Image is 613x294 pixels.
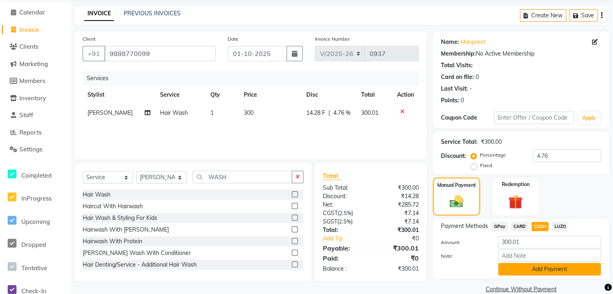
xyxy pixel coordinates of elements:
div: ₹0 [380,234,425,243]
label: Fixed [480,162,492,169]
input: Enter Offer / Coupon Code [494,112,574,124]
div: ₹14.28 [371,192,425,201]
div: Total Visits: [441,61,473,70]
a: Reports [2,128,69,137]
a: Inventory [2,94,69,103]
div: 0 [461,96,464,105]
div: Payable: [317,243,371,253]
th: Disc [301,86,356,104]
span: Reports [19,128,42,136]
div: Name: [441,38,459,46]
a: Add Tip [317,234,380,243]
div: Total: [317,226,371,234]
span: | [328,109,330,117]
span: GPay [491,222,508,231]
span: Calendar [19,8,45,16]
span: Upcoming [21,218,50,226]
span: Completed [21,172,52,179]
span: 300.01 [361,109,378,116]
th: Total [356,86,392,104]
div: Sub Total: [317,184,371,192]
div: Services [83,71,425,86]
span: Inventory [19,94,46,102]
input: Search by Name/Mobile/Email/Code [104,46,216,61]
div: Membership: [441,50,476,58]
a: Staff [2,111,69,120]
div: Hair Wash & Styling For Kids [83,214,157,222]
input: Add Note [498,249,601,262]
img: _gift.svg [504,193,527,211]
div: ( ) [317,209,371,217]
div: Service Total: [441,138,478,146]
th: Qty [206,86,239,104]
div: Hair Wash [83,190,110,199]
th: Service [155,86,206,104]
span: [PERSON_NAME] [87,109,133,116]
button: Create New [520,9,566,22]
a: Clients [2,42,69,52]
a: Invoice [2,25,69,35]
a: PREVIOUS INVOICES [124,10,181,17]
span: 2.5% [339,218,351,225]
th: Stylist [83,86,155,104]
div: ₹285.72 [371,201,425,209]
label: Manual Payment [437,182,476,189]
span: Dropped [21,241,46,248]
div: ₹300.00 [481,138,502,146]
span: Marketing [19,60,48,68]
div: ₹7.14 [371,209,425,217]
span: Clients [19,43,38,50]
a: Continue Without Payment [434,285,607,294]
span: CASH [532,222,549,231]
button: +91 [83,46,105,61]
div: ₹0 [371,253,425,263]
div: - [470,85,472,93]
div: ₹300.01 [371,265,425,273]
label: Percentage [480,151,506,159]
div: Discount: [317,192,371,201]
img: _cash.svg [445,194,468,209]
div: Card on file: [441,73,474,81]
div: ₹7.14 [371,217,425,226]
a: INVOICE [84,6,114,21]
label: Amount: [435,239,492,246]
label: Date [228,35,239,43]
span: Hair Wash [160,109,188,116]
div: ₹300.01 [371,243,425,253]
span: LUZO [552,222,568,231]
div: No Active Membership [441,50,601,58]
span: Total [323,172,341,180]
div: Paid: [317,253,371,263]
button: Apply [578,112,601,124]
span: SGST [323,218,337,225]
span: 1 [210,109,214,116]
button: Add Payment [498,263,601,275]
a: Manpreet [461,38,486,46]
span: InProgress [21,195,52,202]
span: Payment Methods [441,222,488,230]
th: Action [392,86,419,104]
div: Coupon Code [441,114,494,122]
a: Marketing [2,60,69,69]
span: 14.28 F [306,109,325,117]
div: Hairwash With Protein [83,237,142,246]
div: Points: [441,96,459,105]
label: Invoice Number [315,35,350,43]
a: Settings [2,145,69,154]
span: CARD [511,222,528,231]
div: 0 [476,73,479,81]
label: Redemption [502,181,530,188]
button: Save [569,9,598,22]
div: ₹300.01 [371,226,425,234]
a: Calendar [2,8,69,17]
div: [PERSON_NAME] Wash With Conditioner [83,249,191,257]
span: 300 [244,109,254,116]
label: Note: [435,253,492,260]
div: Hairwash With [PERSON_NAME] [83,226,169,234]
div: Last Visit: [441,85,468,93]
span: Tentative [21,264,47,272]
span: CGST [323,209,338,217]
div: Discount: [441,152,466,160]
span: Staff [19,111,33,119]
div: Hair Denting/Service - Additional Hair Wash [83,261,197,269]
